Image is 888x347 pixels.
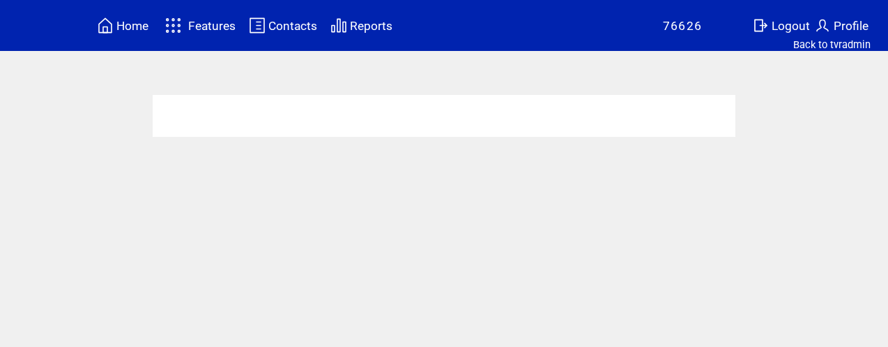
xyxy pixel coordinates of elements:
span: Profile [834,19,868,33]
span: Reports [350,19,392,33]
img: home.svg [97,17,114,34]
span: Logout [772,19,810,33]
span: Home [116,19,148,33]
img: profile.svg [814,17,831,34]
a: Features [159,12,238,39]
span: 76626 [663,19,703,33]
a: Contacts [247,15,319,36]
a: Logout [750,15,812,36]
a: Profile [812,15,871,36]
a: Reports [328,15,395,36]
img: features.svg [161,14,185,37]
img: exit.svg [752,17,769,34]
a: Back to tvradmin [793,38,871,51]
span: Contacts [268,19,317,33]
span: Features [188,19,236,33]
a: Home [95,15,151,36]
img: contacts.svg [249,17,266,34]
img: chart.svg [330,17,347,34]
